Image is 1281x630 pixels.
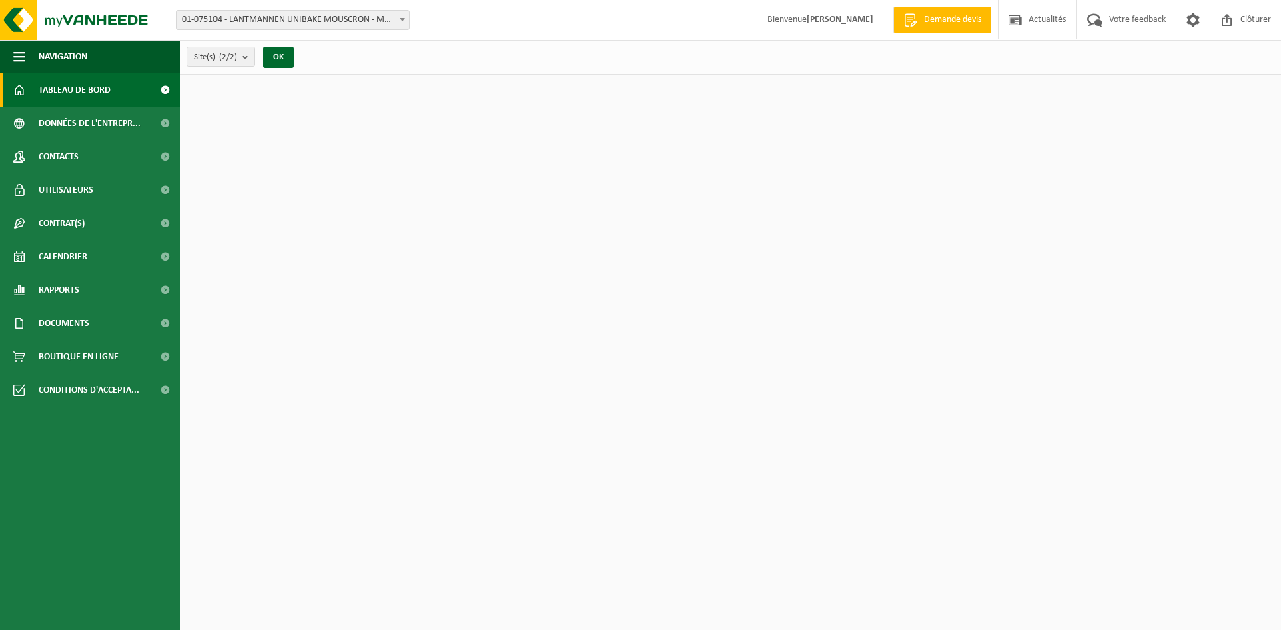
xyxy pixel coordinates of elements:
span: 01-075104 - LANTMANNEN UNIBAKE MOUSCRON - MOUSCRON [176,10,410,30]
span: Demande devis [921,13,985,27]
button: OK [263,47,294,68]
span: Navigation [39,40,87,73]
span: Boutique en ligne [39,340,119,373]
strong: [PERSON_NAME] [807,15,873,25]
span: Calendrier [39,240,87,273]
a: Demande devis [893,7,991,33]
span: Conditions d'accepta... [39,373,139,407]
span: Contrat(s) [39,207,85,240]
span: Contacts [39,140,79,173]
span: Utilisateurs [39,173,93,207]
span: Documents [39,307,89,340]
span: Rapports [39,273,79,307]
span: Données de l'entrepr... [39,107,141,140]
count: (2/2) [219,53,237,61]
span: Tableau de bord [39,73,111,107]
button: Site(s)(2/2) [187,47,255,67]
span: Site(s) [194,47,237,67]
span: 01-075104 - LANTMANNEN UNIBAKE MOUSCRON - MOUSCRON [177,11,409,29]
